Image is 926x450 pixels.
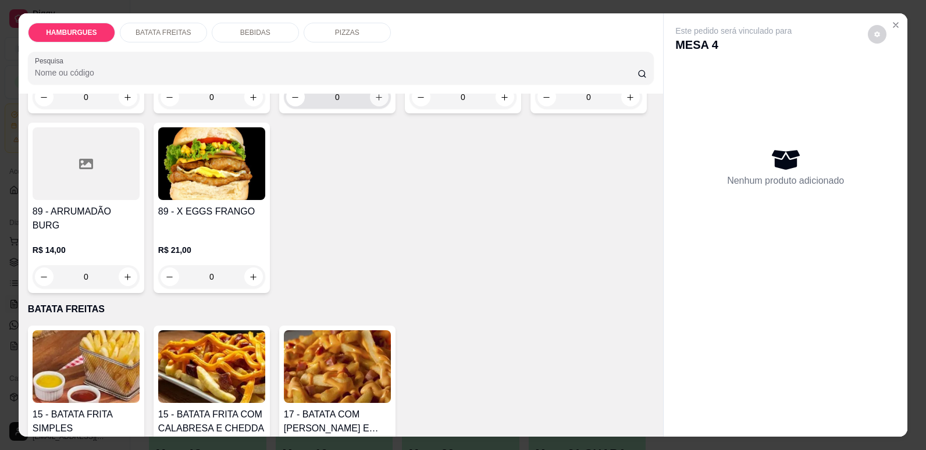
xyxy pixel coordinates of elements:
[158,127,265,200] img: product-image
[675,25,792,37] p: Este pedido será vinculado para
[136,28,191,37] p: BATATA FREITAS
[158,408,265,435] h4: 15 - BATATA FRITA COM CALABRESA E CHEDDA
[35,56,67,66] label: Pesquisa
[119,267,137,286] button: increase-product-quantity
[675,37,792,53] p: MESA 4
[119,88,137,106] button: increase-product-quantity
[412,88,430,106] button: decrease-product-quantity
[886,16,905,34] button: Close
[284,408,391,435] h4: 17 - BATATA COM [PERSON_NAME] E BACON
[158,205,265,219] h4: 89 - X EGGS FRANGO
[286,88,305,106] button: decrease-product-quantity
[33,330,140,403] img: product-image
[370,88,389,106] button: increase-product-quantity
[240,28,270,37] p: BEBIDAS
[28,302,654,316] p: BATATA FREITAS
[621,88,640,106] button: increase-product-quantity
[335,28,359,37] p: PIZZAS
[35,88,54,106] button: decrease-product-quantity
[35,267,54,286] button: decrease-product-quantity
[868,25,886,44] button: decrease-product-quantity
[158,330,265,403] img: product-image
[496,88,514,106] button: increase-product-quantity
[244,267,263,286] button: increase-product-quantity
[33,408,140,435] h4: 15 - BATATA FRITA SIMPLES
[537,88,556,106] button: decrease-product-quantity
[244,88,263,106] button: increase-product-quantity
[161,267,179,286] button: decrease-product-quantity
[284,330,391,403] img: product-image
[46,28,97,37] p: HAMBURGUES
[33,244,140,256] p: R$ 14,00
[161,88,179,106] button: decrease-product-quantity
[35,67,638,78] input: Pesquisa
[158,244,265,256] p: R$ 21,00
[727,174,844,188] p: Nenhum produto adicionado
[33,205,140,233] h4: 89 - ARRUMADÃO BURG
